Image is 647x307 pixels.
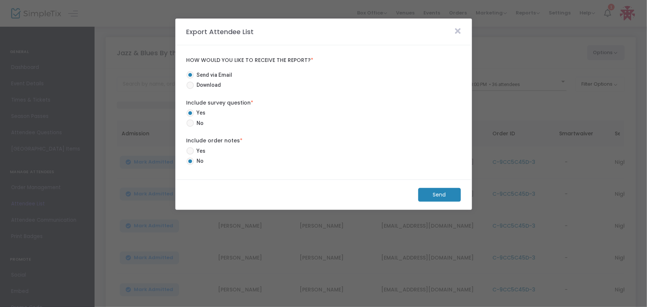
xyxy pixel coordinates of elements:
label: Include survey question [186,99,461,107]
m-panel-header: Export Attendee List [175,19,472,45]
m-button: Send [418,188,461,202]
span: Yes [194,147,206,155]
span: Download [194,81,221,89]
span: No [194,119,204,127]
label: How would you like to receive the report? [186,57,461,64]
span: Yes [194,109,206,117]
span: Send via Email [194,71,232,79]
span: No [194,157,204,165]
m-panel-title: Export Attendee List [183,27,258,37]
label: Include order notes [186,137,461,145]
